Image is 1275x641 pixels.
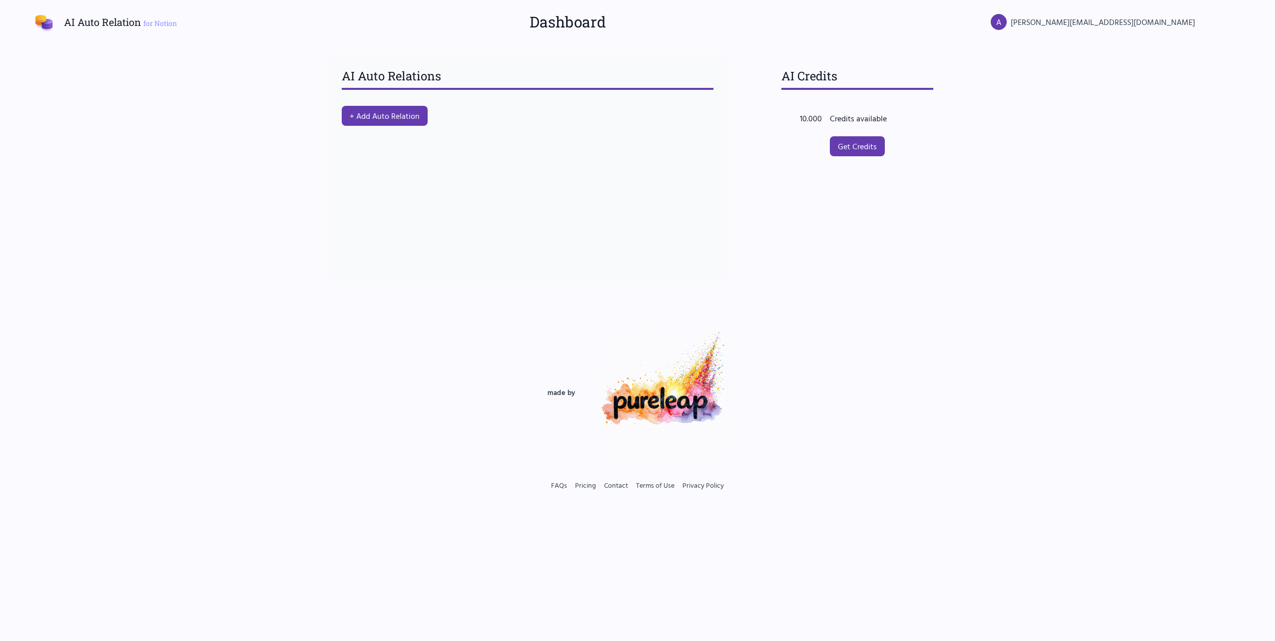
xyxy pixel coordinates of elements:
a: Get Credits [830,136,885,156]
img: Pureleap Logo [600,328,727,456]
a: Privacy Policy [682,480,724,490]
button: + Add Auto Relation [342,106,428,126]
h3: AI Auto Relations [342,68,713,90]
h1: AI Auto Relation [64,15,177,29]
div: Credits available [830,112,912,124]
img: AI Auto Relation Logo [32,10,56,34]
span: for Notion [143,18,177,28]
div: A [991,14,1007,30]
h3: AI Credits [781,68,933,90]
a: FAQs [551,480,567,490]
div: 10.000 [788,112,830,124]
a: AI Auto Relation for Notion [32,10,177,34]
a: Contact [604,480,628,490]
h2: Dashboard [530,13,606,31]
a: Terms of Use [636,480,674,490]
span: made by [548,387,576,397]
a: Pricing [575,480,596,490]
span: [PERSON_NAME][EMAIL_ADDRESS][DOMAIN_NAME] [1011,16,1195,28]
